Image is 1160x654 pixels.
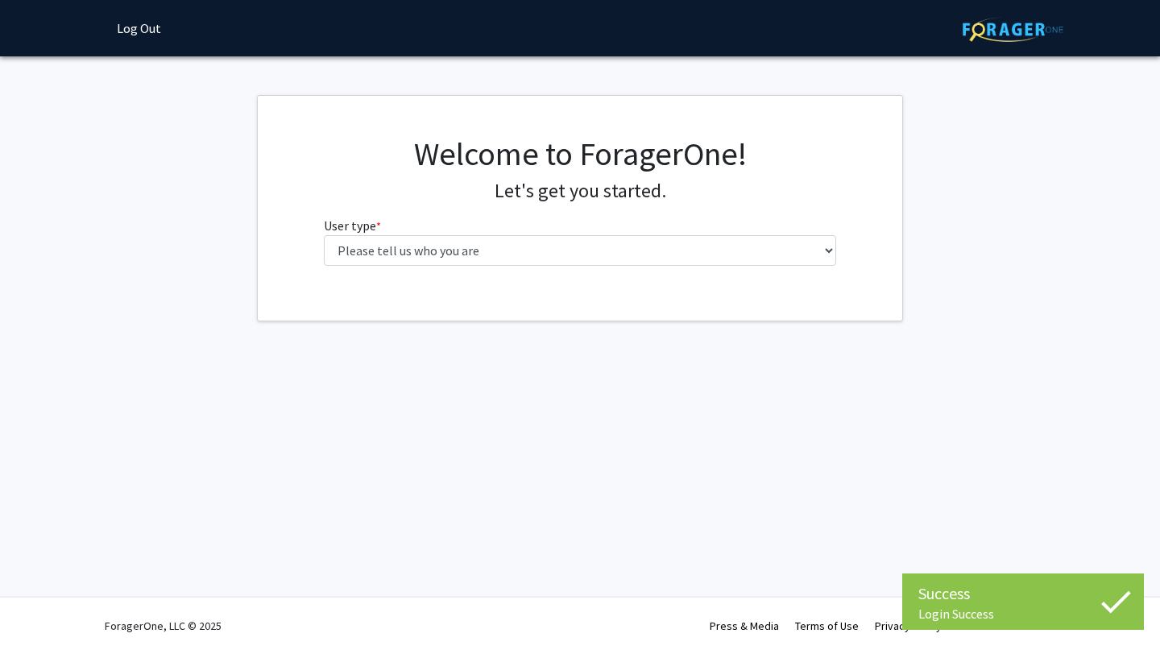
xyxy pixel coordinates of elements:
[324,216,381,235] label: User type
[710,619,779,633] a: Press & Media
[918,606,1128,622] div: Login Success
[324,135,837,173] h1: Welcome to ForagerOne!
[918,582,1128,606] div: Success
[105,598,222,654] div: ForagerOne, LLC © 2025
[795,619,859,633] a: Terms of Use
[875,619,942,633] a: Privacy Policy
[963,17,1063,42] img: ForagerOne Logo
[324,180,837,203] h4: Let's get you started.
